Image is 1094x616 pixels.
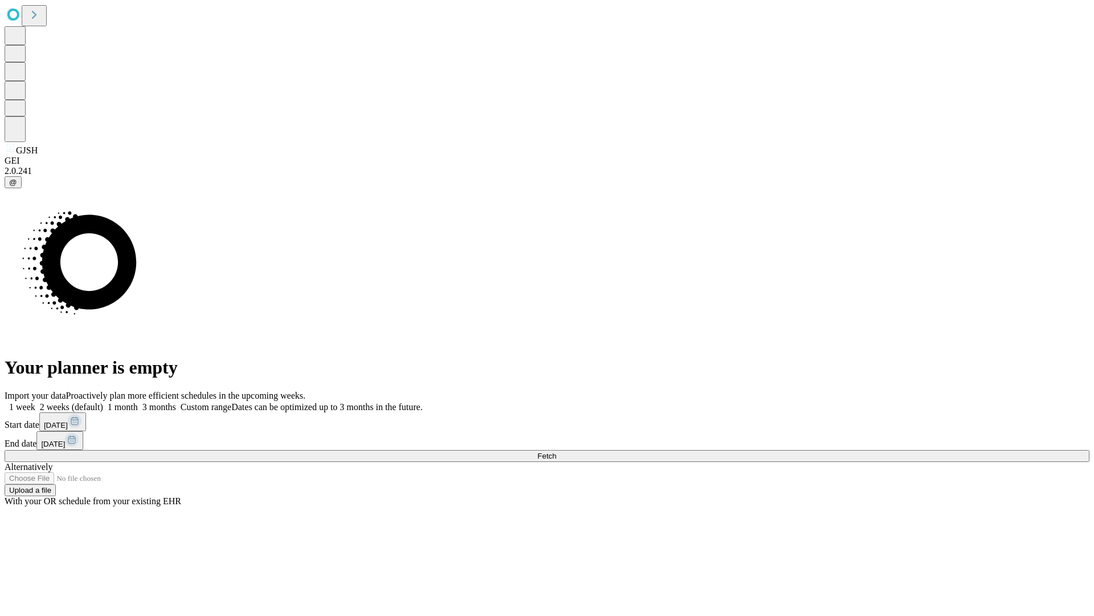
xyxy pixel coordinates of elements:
span: Fetch [537,452,556,460]
span: Alternatively [5,462,52,472]
button: @ [5,176,22,188]
span: 3 months [142,402,176,412]
div: End date [5,431,1089,450]
span: 1 month [108,402,138,412]
span: GJSH [16,145,38,155]
h1: Your planner is empty [5,357,1089,378]
span: @ [9,178,17,187]
span: 1 week [9,402,35,412]
span: Dates can be optimized up to 3 months in the future. [231,402,422,412]
span: 2 weeks (default) [40,402,103,412]
div: Start date [5,412,1089,431]
span: Custom range [181,402,231,412]
div: 2.0.241 [5,166,1089,176]
span: With your OR schedule from your existing EHR [5,496,181,506]
span: Proactively plan more efficient schedules in the upcoming weeks. [66,391,305,400]
span: [DATE] [44,421,68,429]
button: Upload a file [5,484,56,496]
button: [DATE] [36,431,83,450]
button: Fetch [5,450,1089,462]
span: Import your data [5,391,66,400]
span: [DATE] [41,440,65,448]
div: GEI [5,156,1089,166]
button: [DATE] [39,412,86,431]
